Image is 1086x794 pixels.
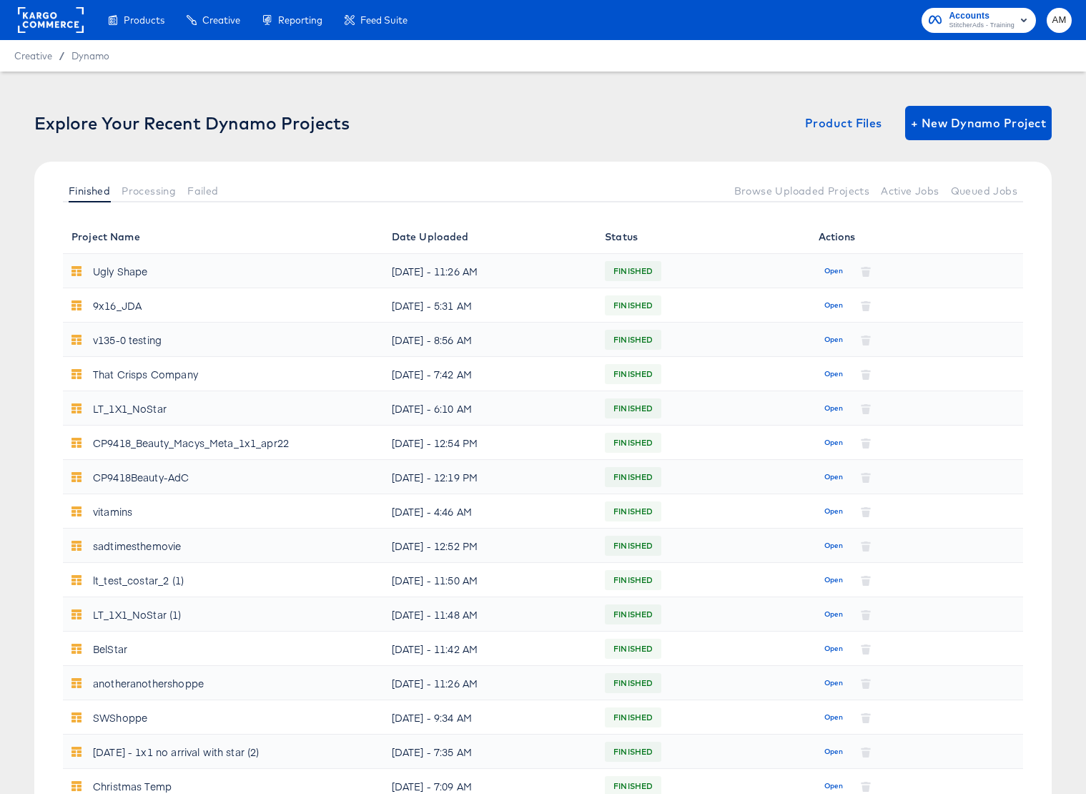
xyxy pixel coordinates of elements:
[93,500,132,523] div: vitamins
[605,363,661,386] span: FINISHED
[824,402,844,415] span: Open
[605,431,661,454] span: FINISHED
[605,397,661,420] span: FINISHED
[805,113,882,133] span: Product Files
[124,14,164,26] span: Products
[122,185,176,197] span: Processing
[187,185,218,197] span: Failed
[810,220,1023,254] th: Actions
[392,534,588,557] div: [DATE] - 12:52 PM
[819,637,849,660] button: Open
[93,431,289,454] div: CP9418_Beauty_Macys_Meta_1x1_apr22
[605,672,661,695] span: FINISHED
[392,466,588,489] div: [DATE] - 12:19 PM
[824,333,844,346] span: Open
[819,740,849,763] button: Open
[824,780,844,793] span: Open
[605,740,661,763] span: FINISHED
[392,740,588,763] div: [DATE] - 7:35 AM
[819,397,849,420] button: Open
[93,328,162,351] div: v135-0 testing
[69,185,110,197] span: Finished
[951,185,1017,197] span: Queued Jobs
[392,500,588,523] div: [DATE] - 4:46 AM
[819,500,849,523] button: Open
[819,466,849,489] button: Open
[278,14,322,26] span: Reporting
[93,569,184,592] div: lt_test_costar_2 (1)
[63,220,383,254] th: Project Name
[824,505,844,518] span: Open
[819,534,849,557] button: Open
[605,328,661,351] span: FINISHED
[605,260,661,283] span: FINISHED
[605,603,661,626] span: FINISHED
[93,740,260,763] div: [DATE] - 1x1 no arrival with star (2)
[819,363,849,386] button: Open
[819,431,849,454] button: Open
[392,637,588,660] div: [DATE] - 11:42 AM
[93,397,167,420] div: LT_1X1_NoStar
[819,260,849,283] button: Open
[93,706,147,729] div: SWShoppe
[824,471,844,484] span: Open
[93,294,142,317] div: 9x16_JDA
[949,20,1015,31] span: StitcherAds - Training
[824,745,844,758] span: Open
[824,642,844,655] span: Open
[819,328,849,351] button: Open
[824,299,844,312] span: Open
[881,185,939,197] span: Active Jobs
[392,569,588,592] div: [DATE] - 11:50 AM
[596,220,809,254] th: Status
[605,466,661,489] span: FINISHED
[819,569,849,592] button: Open
[824,608,844,621] span: Open
[93,260,148,283] div: Ugly Shape
[93,603,182,626] div: LT_1X1_NoStar (1)
[605,294,661,317] span: FINISHED
[392,363,588,386] div: [DATE] - 7:42 AM
[922,8,1036,33] button: AccountsStitcherAds - Training
[392,603,588,626] div: [DATE] - 11:48 AM
[799,106,888,140] button: Product Files
[911,113,1046,133] span: + New Dynamo Project
[202,14,240,26] span: Creative
[392,706,588,729] div: [DATE] - 9:34 AM
[93,466,189,489] div: CP9418Beauty-AdC
[605,706,661,729] span: FINISHED
[392,294,588,317] div: [DATE] - 5:31 AM
[605,500,661,523] span: FINISHED
[819,706,849,729] button: Open
[360,14,408,26] span: Feed Suite
[392,397,588,420] div: [DATE] - 6:10 AM
[392,260,588,283] div: [DATE] - 11:26 AM
[905,106,1052,140] button: + New Dynamo Project
[52,50,71,62] span: /
[93,534,181,557] div: sadtimesthemovie
[824,265,844,278] span: Open
[392,328,588,351] div: [DATE] - 8:56 AM
[824,677,844,690] span: Open
[824,368,844,381] span: Open
[605,637,661,660] span: FINISHED
[71,50,109,62] a: Dynamo
[734,185,870,197] span: Browse Uploaded Projects
[93,637,127,660] div: BelStar
[824,574,844,587] span: Open
[392,672,588,695] div: [DATE] - 11:26 AM
[34,113,350,133] div: Explore Your Recent Dynamo Projects
[824,711,844,724] span: Open
[93,672,204,695] div: anotheranothershoppe
[824,539,844,552] span: Open
[819,294,849,317] button: Open
[383,220,596,254] th: Date Uploaded
[1047,8,1072,33] button: AM
[824,436,844,449] span: Open
[819,603,849,626] button: Open
[949,9,1015,24] span: Accounts
[1052,12,1066,29] span: AM
[14,50,52,62] span: Creative
[392,431,588,454] div: [DATE] - 12:54 PM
